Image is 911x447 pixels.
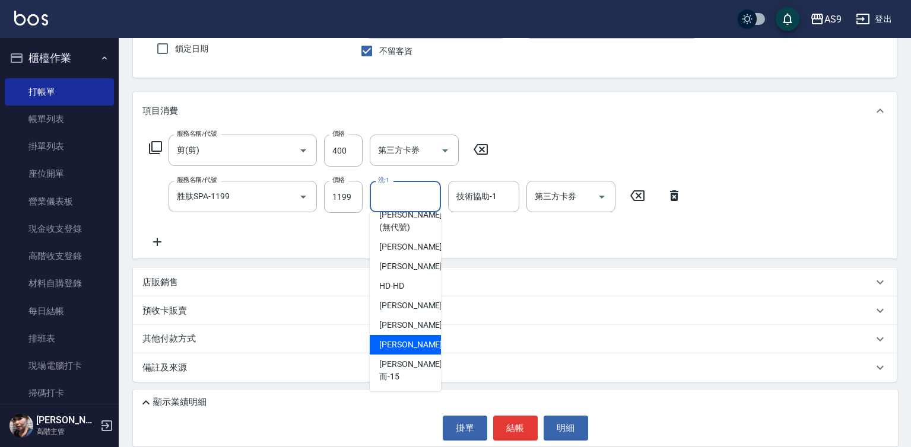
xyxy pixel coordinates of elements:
[805,7,846,31] button: AS9
[294,187,313,206] button: Open
[36,426,97,437] p: 高階主管
[824,12,842,27] div: AS9
[175,43,208,55] span: 鎖定日期
[5,78,114,106] a: 打帳單
[378,175,389,184] label: 洗-1
[5,242,114,270] a: 高階收支登錄
[443,416,487,440] button: 掛單
[133,353,897,382] div: 備註及來源
[5,352,114,379] a: 現場電腦打卡
[379,280,404,292] span: HD -HD
[379,45,412,58] span: 不留客資
[851,8,897,30] button: 登出
[133,325,897,353] div: 其他付款方式
[133,296,897,325] div: 預收卡販賣
[36,414,97,426] h5: [PERSON_NAME]
[5,160,114,187] a: 座位開單
[5,188,114,215] a: 營業儀表板
[436,141,455,160] button: Open
[379,319,454,331] span: [PERSON_NAME] -12
[5,325,114,352] a: 排班表
[5,106,114,133] a: 帳單列表
[5,43,114,74] button: 櫃檯作業
[379,339,454,351] span: [PERSON_NAME] -13
[142,305,187,317] p: 預收卡販賣
[379,209,442,234] span: [PERSON_NAME] (無代號)
[133,268,897,296] div: 店販銷售
[142,333,202,346] p: 其他付款方式
[142,362,187,374] p: 備註及來源
[5,298,114,325] a: 每日結帳
[332,129,345,138] label: 價格
[5,270,114,297] a: 材料自購登錄
[294,141,313,160] button: Open
[544,416,588,440] button: 明細
[177,129,217,138] label: 服務名稱/代號
[142,276,178,289] p: 店販銷售
[5,133,114,160] a: 掛單列表
[332,175,345,184] label: 價格
[177,175,217,184] label: 服務名稱/代號
[379,241,449,253] span: [PERSON_NAME] -2
[142,105,178,117] p: 項目消費
[379,358,442,383] span: [PERSON_NAME]而 -15
[379,260,449,273] span: [PERSON_NAME] -7
[493,416,538,440] button: 結帳
[5,215,114,242] a: 現金收支登錄
[9,414,33,438] img: Person
[153,396,207,408] p: 顯示業績明細
[5,379,114,407] a: 掃碼打卡
[133,92,897,130] div: 項目消費
[379,299,449,312] span: [PERSON_NAME] -9
[14,11,48,25] img: Logo
[776,7,799,31] button: save
[592,187,611,206] button: Open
